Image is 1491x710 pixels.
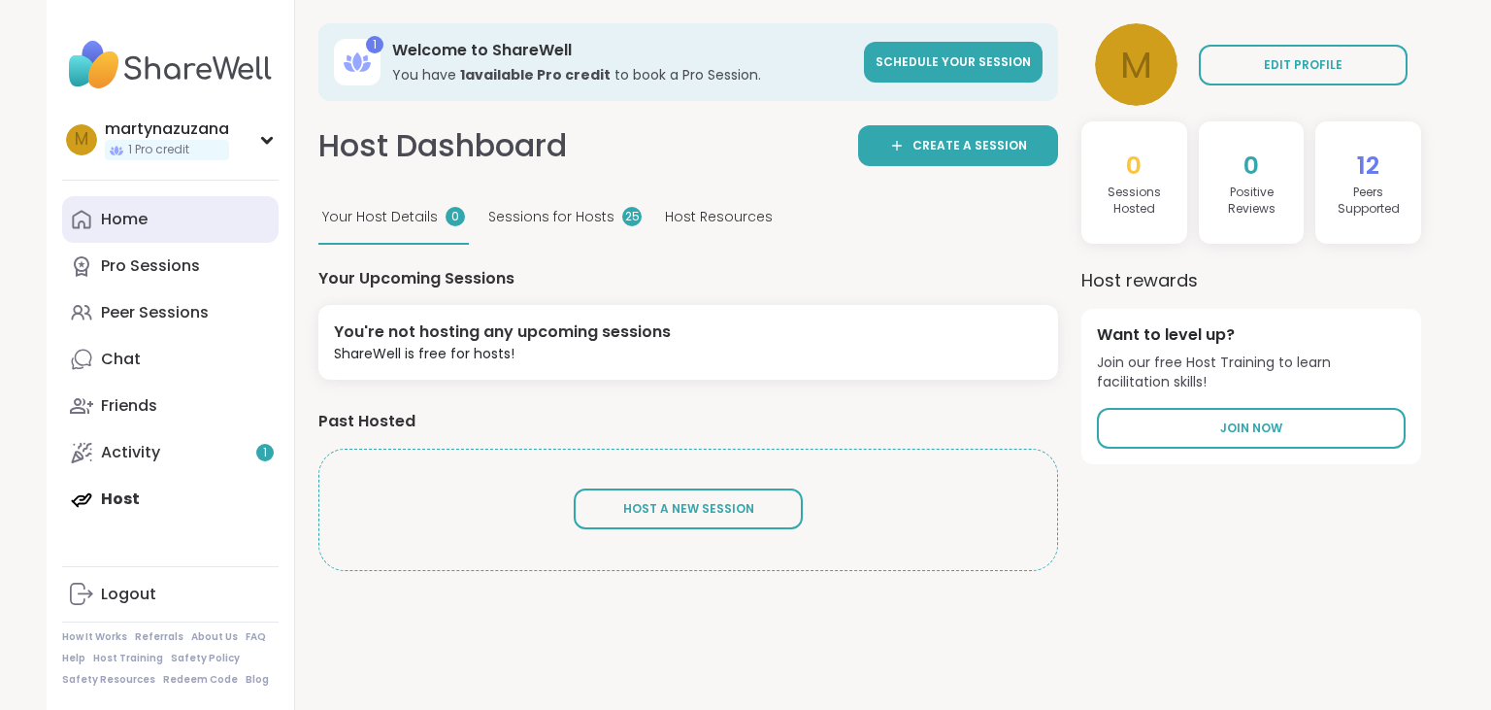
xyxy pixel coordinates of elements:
[246,673,269,687] a: Blog
[101,349,141,370] div: Chat
[446,207,465,226] div: 0
[366,36,383,53] div: 1
[101,302,209,323] div: Peer Sessions
[128,142,189,158] span: 1 Pro credit
[392,40,852,61] h3: Welcome to ShareWell
[623,500,754,517] span: Host A New Session
[488,207,614,227] span: Sessions for Hosts
[62,243,279,289] a: Pro Sessions
[318,268,1058,289] h4: Your Upcoming Sessions
[246,630,266,644] a: FAQ
[1120,37,1152,92] span: m
[62,383,279,429] a: Friends
[1207,185,1297,218] h4: Positive Review s
[1264,56,1342,74] span: EDIT PROFILE
[101,584,156,605] div: Logout
[62,336,279,383] a: Chat
[62,652,85,665] a: Help
[62,289,279,336] a: Peer Sessions
[105,118,229,140] div: martynazuzana
[62,630,127,644] a: How It Works
[318,411,1058,432] h4: Past Hosted
[1097,324,1406,346] h4: Want to level up?
[864,42,1043,83] a: Schedule your session
[1243,149,1259,183] span: 0
[171,652,240,665] a: Safety Policy
[665,207,773,227] span: Host Resources
[460,65,611,85] b: 1 available Pro credit
[574,489,803,529] button: Host A New Session
[1097,408,1406,449] a: Join Now
[1357,149,1379,183] span: 12
[912,137,1027,154] span: Create a session
[392,65,852,85] h3: You have to book a Pro Session.
[318,124,567,168] h1: Host Dashboard
[101,255,200,277] div: Pro Sessions
[62,429,279,476] a: Activity1
[1081,267,1421,293] h3: Host rewards
[101,395,157,417] div: Friends
[334,321,671,344] div: You're not hosting any upcoming sessions
[62,196,279,243] a: Home
[876,53,1031,70] span: Schedule your session
[163,673,238,687] a: Redeem Code
[1097,354,1406,391] span: Join our free Host Training to learn facilitation skills!
[1126,149,1142,183] span: 0
[622,207,642,226] div: 25
[1220,420,1282,437] span: Join Now
[62,31,279,99] img: ShareWell Nav Logo
[62,673,155,687] a: Safety Resources
[1089,185,1179,218] h4: Sessions Hosted
[62,571,279,618] a: Logout
[1199,45,1408,85] a: EDIT PROFILE
[334,344,671,364] div: ShareWell is free for hosts!
[263,445,267,461] span: 1
[101,209,148,230] div: Home
[858,125,1058,166] a: Create a session
[75,127,88,152] span: m
[101,442,160,463] div: Activity
[191,630,238,644] a: About Us
[93,652,163,665] a: Host Training
[1323,185,1413,218] h4: Peers Supported
[135,630,183,644] a: Referrals
[322,207,438,227] span: Your Host Details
